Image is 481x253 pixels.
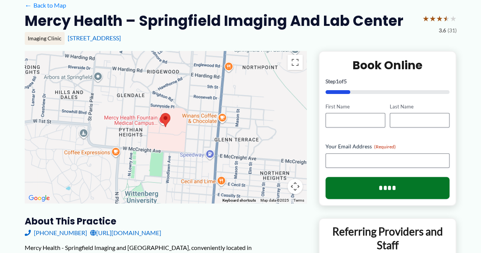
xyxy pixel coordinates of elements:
[443,11,450,25] span: ★
[325,79,450,84] p: Step of
[429,11,436,25] span: ★
[27,193,52,203] img: Google
[325,224,450,252] p: Referring Providers and Staff
[325,143,450,150] label: Your Email Address
[260,198,289,202] span: Map data ©2025
[25,227,87,239] a: [PHONE_NUMBER]
[374,144,396,150] span: (Required)
[287,179,303,194] button: Map camera controls
[287,55,303,70] button: Toggle fullscreen view
[422,11,429,25] span: ★
[68,34,121,41] a: [STREET_ADDRESS]
[294,198,304,202] a: Terms (opens in new tab)
[436,11,443,25] span: ★
[27,193,52,203] a: Open this area in Google Maps (opens a new window)
[90,227,161,239] a: [URL][DOMAIN_NAME]
[448,25,457,35] span: (31)
[325,103,385,110] label: First Name
[222,198,256,203] button: Keyboard shortcuts
[344,78,347,84] span: 5
[25,2,32,9] span: ←
[325,58,450,73] h2: Book Online
[25,11,403,30] h2: Mercy Health – Springfield Imaging and Lab Center
[25,32,65,45] div: Imaging Clinic
[439,25,446,35] span: 3.6
[336,78,339,84] span: 1
[390,103,449,110] label: Last Name
[25,215,306,227] h3: About this practice
[450,11,457,25] span: ★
